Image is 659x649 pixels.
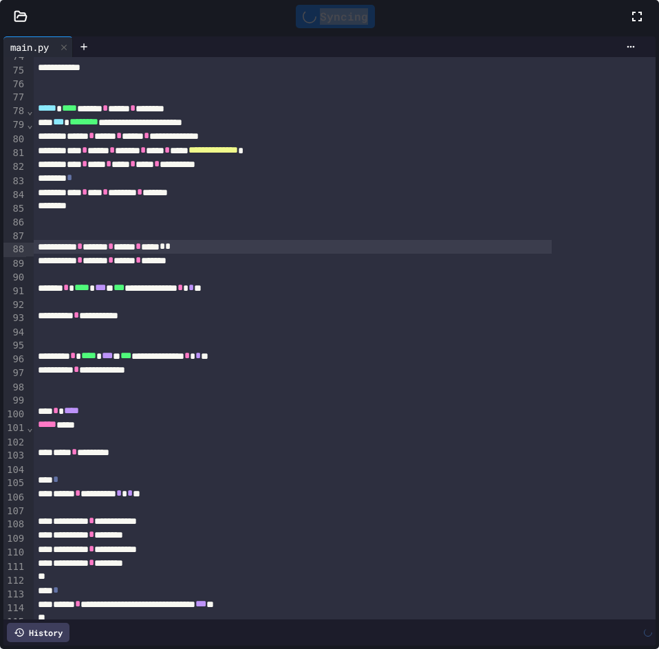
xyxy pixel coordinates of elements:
[3,518,26,531] div: 108
[3,50,26,64] div: 74
[3,243,26,256] div: 88
[3,449,26,463] div: 103
[3,257,26,271] div: 89
[3,381,26,395] div: 98
[3,78,26,91] div: 76
[26,422,33,433] span: Fold line
[3,271,26,285] div: 90
[3,491,26,505] div: 106
[26,105,33,116] span: Fold line
[3,546,26,560] div: 110
[3,532,26,546] div: 109
[3,421,26,435] div: 101
[3,91,26,104] div: 77
[3,588,26,602] div: 113
[3,366,26,380] div: 97
[3,175,26,188] div: 83
[3,298,26,312] div: 92
[3,394,26,408] div: 99
[3,463,26,477] div: 104
[3,104,26,118] div: 78
[3,160,26,174] div: 82
[3,118,26,132] div: 79
[3,230,26,243] div: 87
[3,146,26,160] div: 81
[3,560,26,574] div: 111
[3,311,26,325] div: 93
[3,602,26,615] div: 114
[26,119,33,130] span: Fold line
[3,408,26,421] div: 100
[3,339,26,353] div: 95
[3,505,26,518] div: 107
[3,326,26,340] div: 94
[3,574,26,588] div: 112
[3,188,26,202] div: 84
[3,285,26,298] div: 91
[3,476,26,490] div: 105
[3,436,26,450] div: 102
[3,133,26,146] div: 80
[3,353,26,366] div: 96
[3,202,26,216] div: 85
[3,64,26,78] div: 75
[3,216,26,230] div: 86
[6,5,95,87] div: Chat with us now!Close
